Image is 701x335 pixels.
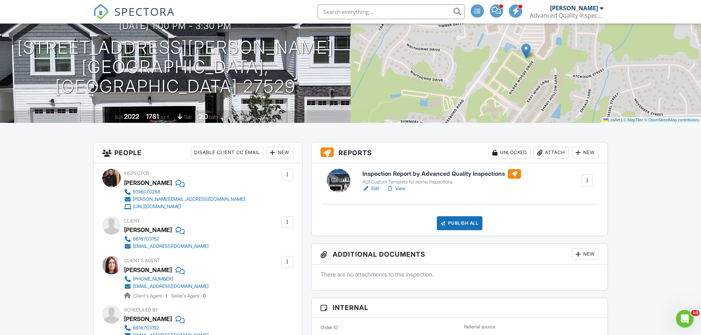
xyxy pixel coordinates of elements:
[133,196,245,202] div: [PERSON_NAME][EMAIL_ADDRESS][DOMAIN_NAME]
[362,169,521,179] h6: Inspection Report by Advanced Quality Inspections
[133,325,159,331] div: 6616703152
[133,189,160,195] div: 9196070288
[165,293,167,299] strong: 1
[124,307,158,313] span: Scheduled By
[489,147,531,158] div: Unlocked
[93,10,175,25] a: SPECTORA
[644,118,699,122] a: © OpenStreetMap contributors
[114,4,175,19] span: SPECTORA
[124,171,149,176] span: Inspector
[550,4,598,12] div: [PERSON_NAME]
[124,113,139,120] div: 2022
[124,235,209,243] a: 6616703152
[318,4,465,19] input: Search everything...
[184,114,192,120] span: slab
[133,236,159,242] div: 6616703152
[603,118,620,122] a: Leaflet
[521,43,531,58] img: Marker
[312,142,608,163] h3: Reports
[621,118,622,122] span: |
[530,12,603,19] div: Advanced Quality Inspections LLC
[203,293,206,299] strong: 0
[191,147,263,158] div: Disable Client CC Email
[464,324,495,330] label: Referral source
[12,38,339,96] h1: [STREET_ADDRESS][PERSON_NAME] [GEOGRAPHIC_DATA], [GEOGRAPHIC_DATA] 27529
[133,204,181,210] div: [URL][DOMAIN_NAME]
[133,293,168,299] span: Client's Agent -
[119,21,231,31] h3: [DATE] 1:00 pm - 3:30 pm
[133,243,209,249] div: [EMAIL_ADDRESS][DOMAIN_NAME]
[93,142,302,163] h3: People
[124,283,209,290] a: [EMAIL_ADDRESS][DOMAIN_NAME]
[312,244,608,265] h3: Additional Documents
[321,324,338,331] label: Order ID
[124,275,209,283] a: [PHONE_NUMBER]
[572,147,599,158] div: New
[362,185,379,192] a: Edit
[199,113,208,120] div: 2.0
[534,147,569,158] div: Attach
[124,177,172,188] div: [PERSON_NAME]
[133,284,209,289] div: [EMAIL_ADDRESS][DOMAIN_NAME]
[124,203,245,210] a: [URL][DOMAIN_NAME]
[362,179,521,185] div: AQI Custom Template for Home Inspections
[266,147,293,158] div: New
[124,264,172,275] a: [PERSON_NAME]
[362,169,521,185] a: Inspection Report by Advanced Quality Inspections AQI Custom Template for Home Inspections
[146,113,159,120] div: 1781
[437,216,483,230] div: Publish All
[124,243,209,250] a: [EMAIL_ADDRESS][DOMAIN_NAME]
[386,185,406,192] a: View
[160,114,170,120] span: sq. ft.
[572,248,599,260] div: New
[691,310,700,316] span: 10
[115,114,123,120] span: Built
[124,258,160,263] span: Client's Agent
[93,4,109,20] img: The Best Home Inspection Software - Spectora
[321,270,599,278] p: There are no attachments to this inspection.
[124,196,245,203] a: [PERSON_NAME][EMAIL_ADDRESS][DOMAIN_NAME]
[124,313,172,324] div: [PERSON_NAME]
[124,188,245,196] a: 9196070288
[133,276,173,282] div: [PHONE_NUMBER]
[124,218,140,224] span: Client
[312,298,608,317] h3: Internal
[124,224,172,235] div: [PERSON_NAME]
[209,114,230,120] span: bathrooms
[171,293,206,299] span: Seller's Agent -
[623,118,643,122] a: © MapTiler
[676,310,694,328] iframe: Intercom live chat
[124,324,209,332] a: 6616703152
